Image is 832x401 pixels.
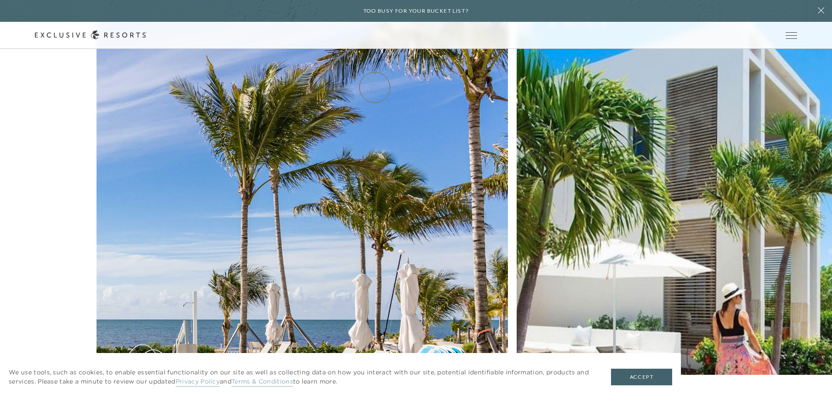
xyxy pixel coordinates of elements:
h6: Too busy for your bucket list? [363,7,469,15]
p: We use tools, such as cookies, to enable essential functionality on our site as well as collectin... [9,368,594,386]
a: Terms & Conditions [231,377,293,387]
button: Open navigation [786,32,797,38]
button: Accept [611,369,672,385]
a: Privacy Policy [176,377,220,387]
